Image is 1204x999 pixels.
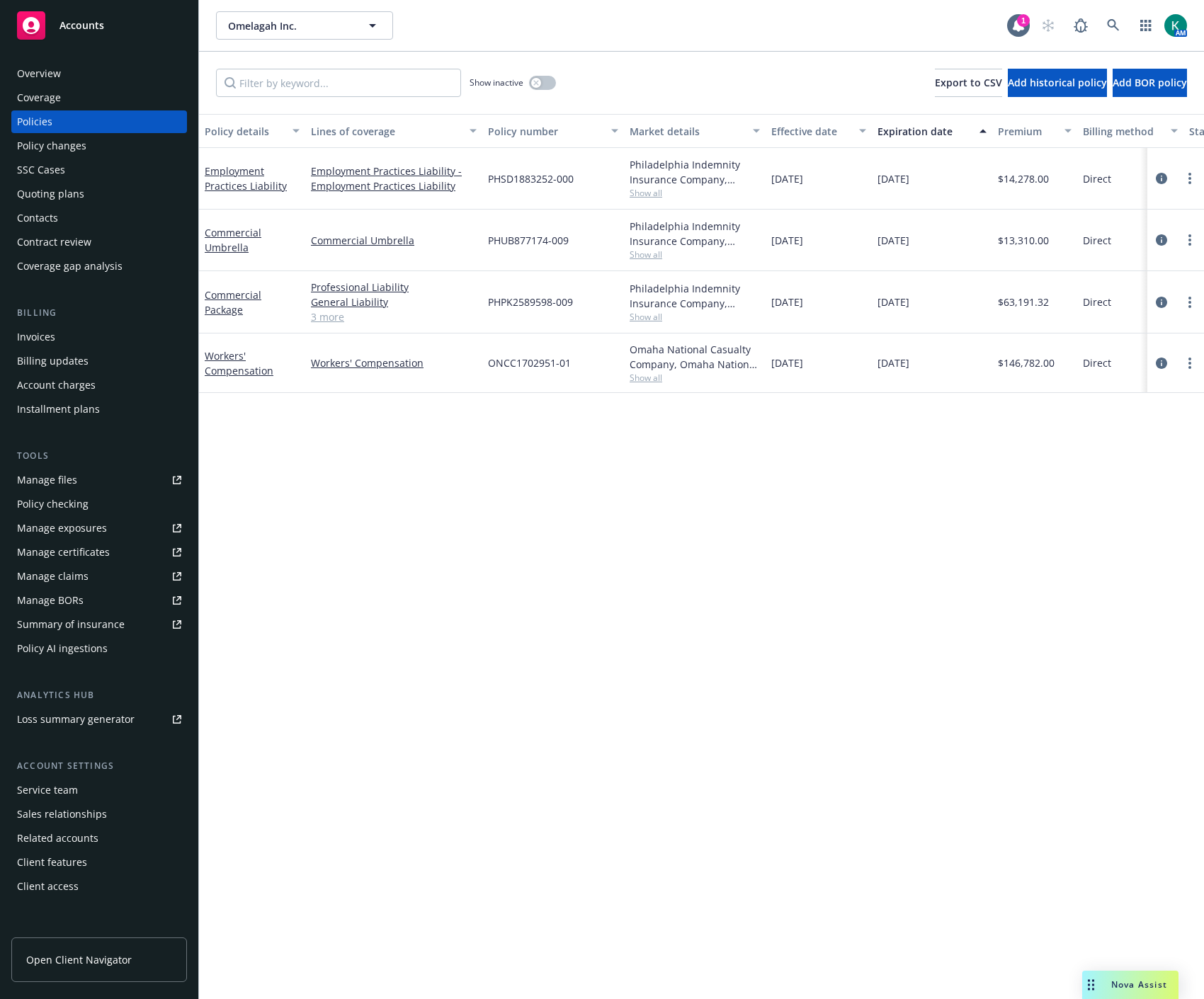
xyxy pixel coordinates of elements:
div: Invoices [17,326,55,348]
span: Show inactive [470,76,523,89]
a: Service team [11,779,187,801]
span: Add historical policy [1008,76,1107,89]
a: Start snowing [1034,11,1062,40]
span: Add BOR policy [1113,76,1187,89]
button: Effective date [766,114,872,148]
a: Client features [11,851,187,874]
button: Add historical policy [1008,69,1107,97]
div: Philadelphia Indemnity Insurance Company, [GEOGRAPHIC_DATA] Insurance Companies [630,281,760,311]
button: Market details [624,114,766,148]
div: Manage certificates [17,541,110,564]
div: Coverage gap analysis [17,255,123,278]
span: [DATE] [878,295,909,309]
a: Loss summary generator [11,708,187,731]
div: Manage exposures [17,517,107,540]
a: circleInformation [1153,294,1170,311]
div: Policy AI ingestions [17,637,108,660]
span: [DATE] [771,355,803,370]
div: Billing [11,306,187,320]
a: Account charges [11,374,187,396]
a: Sales relationships [11,803,187,826]
a: SSC Cases [11,159,187,181]
span: $14,278.00 [998,171,1049,186]
div: Sales relationships [17,803,107,826]
div: Client features [17,851,87,874]
div: Contacts [17,207,58,229]
a: Quoting plans [11,183,187,205]
span: $63,191.32 [998,295,1049,309]
div: Overview [17,62,61,85]
div: Billing updates [17,350,89,372]
a: Employment Practices Liability [205,164,287,193]
a: Coverage [11,86,187,109]
input: Filter by keyword... [216,69,461,97]
a: Related accounts [11,827,187,850]
span: Show all [630,311,760,323]
div: Effective date [771,124,851,139]
a: more [1181,170,1198,187]
a: Client access [11,875,187,898]
span: PHSD1883252-000 [488,171,574,186]
span: [DATE] [878,233,909,248]
a: Report a Bug [1067,11,1095,40]
span: Direct [1083,233,1111,248]
a: Workers' Compensation [205,349,273,377]
a: Coverage gap analysis [11,255,187,278]
button: Lines of coverage [305,114,482,148]
div: Policy details [205,124,284,139]
div: Manage claims [17,565,89,588]
span: Accounts [59,20,104,31]
span: ONCC1702951-01 [488,355,571,370]
span: [DATE] [771,233,803,248]
span: $13,310.00 [998,233,1049,248]
div: Contract review [17,231,91,253]
div: Policy changes [17,135,86,157]
div: Account charges [17,374,96,396]
a: Contract review [11,231,187,253]
button: Export to CSV [935,69,1002,97]
button: Omelagah Inc. [216,11,393,40]
span: [DATE] [771,295,803,309]
a: circleInformation [1153,170,1170,187]
div: Policy checking [17,493,89,515]
button: Add BOR policy [1113,69,1187,97]
a: Search [1099,11,1128,40]
div: Account settings [11,759,187,773]
span: Direct [1083,355,1111,370]
a: more [1181,294,1198,311]
button: Premium [992,114,1077,148]
span: [DATE] [771,171,803,186]
div: Coverage [17,86,61,109]
div: Manage BORs [17,589,84,612]
a: more [1181,232,1198,249]
button: Policy number [482,114,624,148]
a: Contacts [11,207,187,229]
div: Policies [17,110,52,133]
a: Manage BORs [11,589,187,612]
a: Professional Liability [311,280,477,295]
div: Market details [630,124,744,139]
span: Nova Assist [1111,978,1167,991]
div: Manage files [17,469,77,491]
div: Omaha National Casualty Company, Omaha National Casualty Company [630,342,760,372]
div: Loss summary generator [17,708,135,731]
a: Policies [11,110,187,133]
span: Direct [1083,171,1111,186]
a: Commercial Package [205,288,261,316]
a: 3 more [311,309,477,324]
a: Invoices [11,326,187,348]
a: more [1181,355,1198,372]
a: Policy checking [11,493,187,515]
a: Manage files [11,469,187,491]
span: Omelagah Inc. [228,18,351,33]
span: Direct [1083,295,1111,309]
div: Billing method [1083,124,1162,139]
a: Commercial Umbrella [205,226,261,254]
span: Manage exposures [11,517,187,540]
div: Quoting plans [17,183,84,205]
span: [DATE] [878,355,909,370]
div: 1 [1017,14,1030,27]
button: Expiration date [872,114,992,148]
button: Policy details [199,114,305,148]
div: Philadelphia Indemnity Insurance Company, [GEOGRAPHIC_DATA] Insurance Companies [630,219,760,249]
